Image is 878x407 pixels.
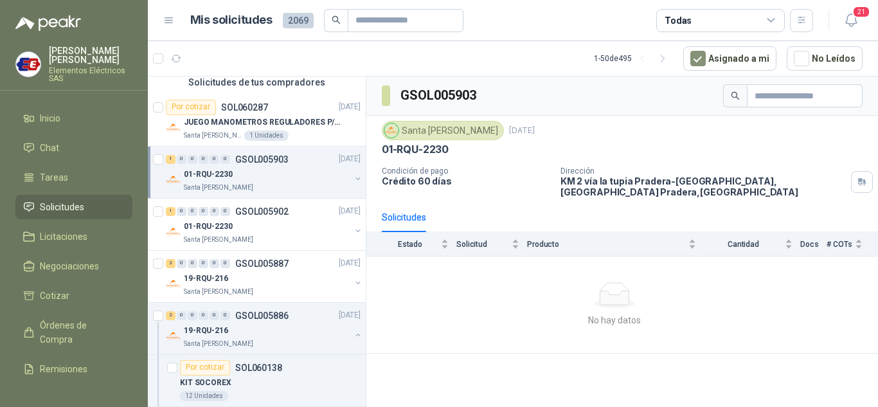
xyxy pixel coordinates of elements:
[210,155,219,164] div: 0
[148,70,366,95] div: Solicitudes de tus compradores
[339,205,361,217] p: [DATE]
[166,155,175,164] div: 1
[49,46,132,64] p: [PERSON_NAME] [PERSON_NAME]
[382,210,426,224] div: Solicitudes
[184,168,233,181] p: 01-RQU-2230
[40,111,60,125] span: Inicio
[166,308,363,349] a: 2 0 0 0 0 0 GSOL005886[DATE] Company Logo19-RQU-216Santa [PERSON_NAME]
[366,232,456,256] th: Estado
[199,259,208,268] div: 0
[332,15,341,24] span: search
[527,232,704,256] th: Producto
[382,240,438,249] span: Estado
[199,207,208,216] div: 0
[40,200,84,214] span: Solicitudes
[15,284,132,308] a: Cotizar
[15,313,132,352] a: Órdenes de Compra
[704,232,800,256] th: Cantidad
[220,259,230,268] div: 0
[15,165,132,190] a: Tareas
[384,123,399,138] img: Company Logo
[166,172,181,188] img: Company Logo
[166,311,175,320] div: 2
[15,106,132,131] a: Inicio
[800,232,827,256] th: Docs
[177,259,186,268] div: 0
[166,204,363,245] a: 1 0 0 0 0 0 GSOL005902[DATE] Company Logo01-RQU-2230Santa [PERSON_NAME]
[40,141,59,155] span: Chat
[235,363,282,372] p: SOL060138
[16,52,40,77] img: Company Logo
[188,207,197,216] div: 0
[787,46,863,71] button: No Leídos
[283,13,314,28] span: 2069
[509,125,535,137] p: [DATE]
[180,377,231,389] p: KIT SOCOREX
[220,155,230,164] div: 0
[235,155,289,164] p: GSOL005903
[148,95,366,147] a: Por cotizarSOL060287[DATE] Company LogoJUEGO MANOMETROS REGULADORES P/OXIGENOSanta [PERSON_NAME]1...
[339,101,361,113] p: [DATE]
[731,91,740,100] span: search
[704,240,782,249] span: Cantidad
[456,240,509,249] span: Solicitud
[180,391,228,401] div: 12 Unidades
[40,230,87,244] span: Licitaciones
[210,259,219,268] div: 0
[177,207,186,216] div: 0
[199,311,208,320] div: 0
[184,273,228,285] p: 19-RQU-216
[372,313,857,327] div: No hay datos
[40,259,99,273] span: Negociaciones
[15,136,132,160] a: Chat
[40,318,120,347] span: Órdenes de Compra
[184,183,253,193] p: Santa [PERSON_NAME]
[184,116,344,129] p: JUEGO MANOMETROS REGULADORES P/OXIGENO
[199,155,208,164] div: 0
[210,207,219,216] div: 0
[839,9,863,32] button: 21
[339,257,361,269] p: [DATE]
[177,155,186,164] div: 0
[166,224,181,240] img: Company Logo
[15,195,132,219] a: Solicitudes
[180,360,230,375] div: Por cotizar
[188,155,197,164] div: 0
[400,86,478,105] h3: GSOL005903
[560,176,846,197] p: KM 2 vía la tupia Pradera-[GEOGRAPHIC_DATA], [GEOGRAPHIC_DATA] Pradera , [GEOGRAPHIC_DATA]
[184,221,233,233] p: 01-RQU-2230
[235,259,289,268] p: GSOL005887
[665,14,692,28] div: Todas
[382,176,550,186] p: Crédito 60 días
[15,15,81,31] img: Logo peakr
[827,240,852,249] span: # COTs
[221,103,268,112] p: SOL060287
[184,325,228,337] p: 19-RQU-216
[166,276,181,292] img: Company Logo
[220,311,230,320] div: 0
[184,287,253,297] p: Santa [PERSON_NAME]
[560,167,846,176] p: Dirección
[40,289,69,303] span: Cotizar
[49,67,132,82] p: Elementos Eléctricos SAS
[15,254,132,278] a: Negociaciones
[166,256,363,297] a: 2 0 0 0 0 0 GSOL005887[DATE] Company Logo19-RQU-216Santa [PERSON_NAME]
[382,167,550,176] p: Condición de pago
[235,207,289,216] p: GSOL005902
[244,131,289,141] div: 1 Unidades
[683,46,776,71] button: Asignado a mi
[166,329,181,344] img: Company Logo
[184,339,253,349] p: Santa [PERSON_NAME]
[166,100,216,115] div: Por cotizar
[190,11,273,30] h1: Mis solicitudes
[166,120,181,136] img: Company Logo
[40,362,87,376] span: Remisiones
[220,207,230,216] div: 0
[166,259,175,268] div: 2
[527,240,686,249] span: Producto
[827,232,878,256] th: # COTs
[210,311,219,320] div: 0
[15,224,132,249] a: Licitaciones
[184,235,253,245] p: Santa [PERSON_NAME]
[166,207,175,216] div: 1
